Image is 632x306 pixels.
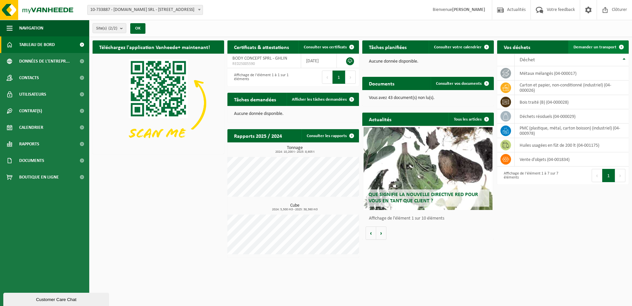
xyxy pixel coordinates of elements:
[515,152,629,167] td: vente d'objets (04-001834)
[234,112,352,116] p: Aucune donnée disponible.
[434,45,482,49] span: Consulter votre calendrier
[19,169,59,185] span: Boutique en ligne
[93,40,217,53] h2: Téléchargez l'application Vanheede+ maintenant!
[227,93,283,106] h2: Tâches demandées
[436,81,482,86] span: Consulter vos documents
[231,208,359,211] span: 2024: 5,500 m3 - 2025: 38,360 m3
[362,113,398,126] h2: Actualités
[515,138,629,152] td: huiles usagées en fût de 200 lt (04-001175)
[231,150,359,154] span: 2024: 10,200 t - 2025: 8,605 t
[88,5,203,15] span: 10-733887 - BODY-CONCEPT.BE SRL - 7011 GHLIN, RUE DE DOUVRAIN 13
[322,71,333,84] button: Previous
[231,70,290,84] div: Affichage de l'élément 1 à 1 sur 1 éléments
[515,66,629,80] td: métaux mélangés (04-000017)
[3,291,110,306] iframe: chat widget
[298,40,358,54] a: Consulter vos certificats
[515,95,629,109] td: bois traité (B) (04-000028)
[592,169,602,182] button: Previous
[520,57,535,63] span: Déchet
[301,54,337,68] td: [DATE]
[500,168,560,183] div: Affichage de l'élément 1 à 7 sur 7 éléments
[431,77,493,90] a: Consulter vos documents
[130,23,145,34] button: OK
[304,45,347,49] span: Consulter vos certificats
[615,169,625,182] button: Next
[497,40,537,53] h2: Vos déchets
[369,59,487,64] p: Aucune donnée disponible.
[227,40,296,53] h2: Certificats & attestations
[19,86,46,103] span: Utilisateurs
[602,169,615,182] button: 1
[19,36,55,53] span: Tableau de bord
[19,20,43,36] span: Navigation
[19,119,43,136] span: Calendrier
[333,71,345,84] button: 1
[19,70,39,86] span: Contacts
[369,216,491,221] p: Affichage de l'élément 1 sur 10 éléments
[568,40,628,54] a: Demander un transport
[19,136,39,152] span: Rapports
[515,80,629,95] td: carton et papier, non-conditionné (industriel) (04-000026)
[573,45,616,49] span: Demander un transport
[366,227,376,240] button: Vorige
[93,54,224,153] img: Download de VHEPlus App
[96,24,117,33] span: Site(s)
[19,103,42,119] span: Contrat(s)
[93,23,126,33] button: Site(s)(2/2)
[87,5,203,15] span: 10-733887 - BODY-CONCEPT.BE SRL - 7011 GHLIN, RUE DE DOUVRAIN 13
[287,93,358,106] a: Afficher les tâches demandées
[429,40,493,54] a: Consulter votre calendrier
[345,71,356,84] button: Next
[369,96,487,100] p: Vous avez 43 document(s) non lu(s).
[376,227,386,240] button: Volgende
[19,53,70,70] span: Données de l'entrepr...
[452,7,485,12] strong: [PERSON_NAME]
[362,77,401,90] h2: Documents
[19,152,44,169] span: Documents
[369,192,478,204] span: Que signifie la nouvelle directive RED pour vous en tant que client ?
[292,97,347,102] span: Afficher les tâches demandées
[232,56,287,61] span: BODY CONCEPT SPRL - GHLIN
[364,127,493,210] a: Que signifie la nouvelle directive RED pour vous en tant que client ?
[227,129,289,142] h2: Rapports 2025 / 2024
[515,124,629,138] td: PMC (plastique, métal, carton boisson) (industriel) (04-000978)
[301,129,358,142] a: Consulter les rapports
[449,113,493,126] a: Tous les articles
[231,146,359,154] h3: Tonnage
[108,26,117,30] count: (2/2)
[515,109,629,124] td: déchets résiduels (04-000029)
[362,40,413,53] h2: Tâches planifiées
[232,61,296,67] span: RED25005590
[231,203,359,211] h3: Cube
